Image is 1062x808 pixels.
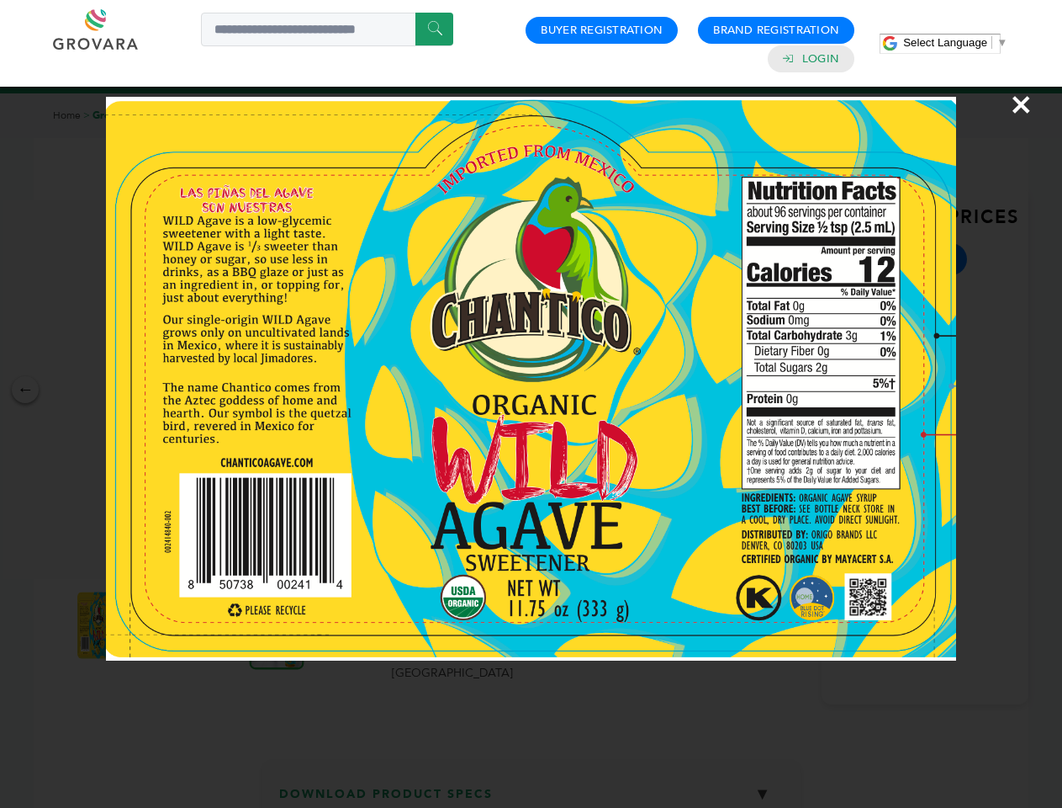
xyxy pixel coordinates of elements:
a: Select Language​ [903,36,1007,49]
a: Brand Registration [713,23,839,38]
span: × [1010,81,1033,128]
span: ​ [991,36,992,49]
input: Search a product or brand... [201,13,453,46]
span: ▼ [996,36,1007,49]
img: Image Preview [106,97,955,661]
a: Buyer Registration [541,23,663,38]
a: Login [802,51,839,66]
span: Select Language [903,36,987,49]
